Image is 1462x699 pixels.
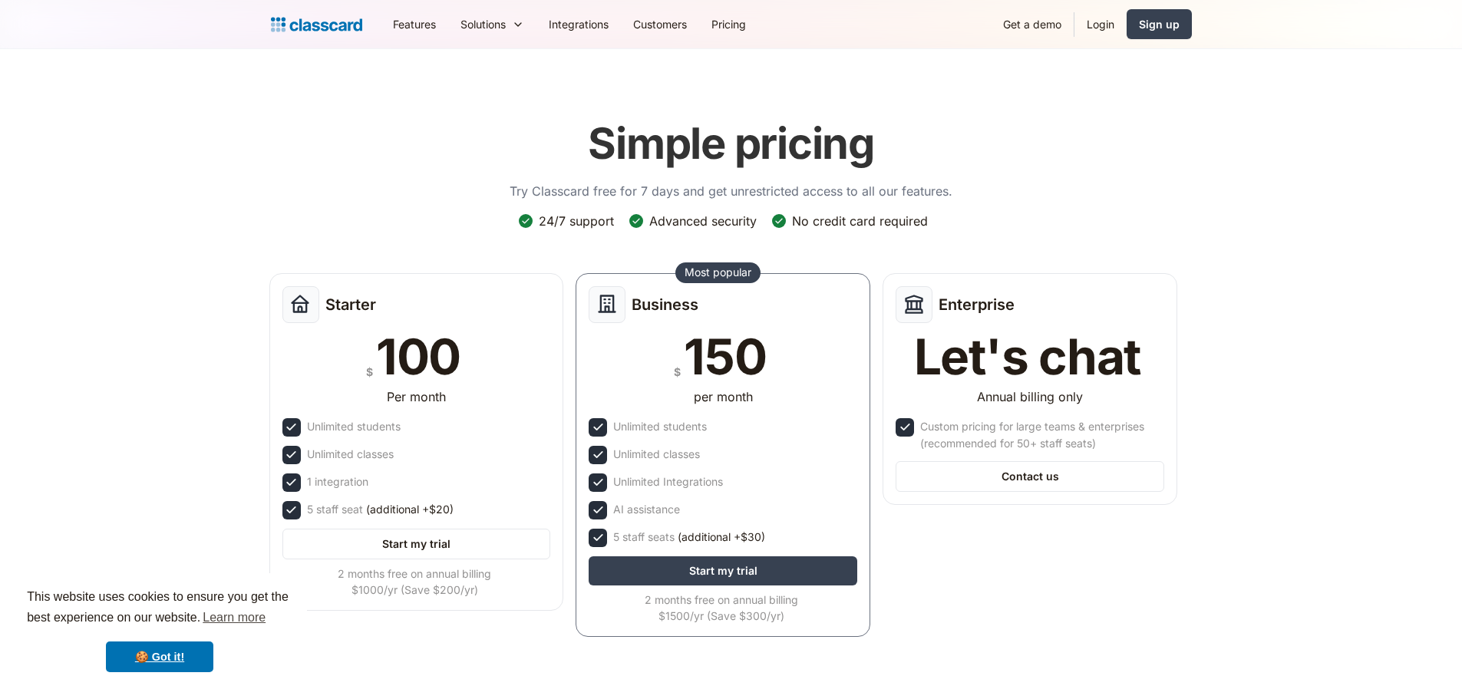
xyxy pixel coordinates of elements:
[896,461,1164,492] a: Contact us
[674,362,681,381] div: $
[685,265,751,280] div: Most popular
[991,7,1074,41] a: Get a demo
[282,529,551,559] a: Start my trial
[282,565,548,598] div: 2 months free on annual billing $1000/yr (Save $200/yr)
[539,213,614,229] div: 24/7 support
[536,7,621,41] a: Integrations
[27,588,292,629] span: This website uses cookies to ensure you get the best experience on our website.
[613,446,700,463] div: Unlimited classes
[939,295,1015,314] h2: Enterprise
[792,213,928,229] div: No credit card required
[366,362,373,381] div: $
[366,501,454,518] span: (additional +$20)
[376,332,460,381] div: 100
[588,118,874,170] h1: Simple pricing
[12,573,307,687] div: cookieconsent
[613,418,707,435] div: Unlimited students
[448,7,536,41] div: Solutions
[678,529,765,546] span: (additional +$30)
[613,529,765,546] div: 5 staff seats
[684,332,766,381] div: 150
[1074,7,1127,41] a: Login
[977,387,1083,406] div: Annual billing only
[699,7,758,41] a: Pricing
[694,387,753,406] div: per month
[381,7,448,41] a: Features
[307,473,368,490] div: 1 integration
[106,641,213,672] a: dismiss cookie message
[460,16,506,32] div: Solutions
[1139,16,1180,32] div: Sign up
[589,556,857,585] a: Start my trial
[271,14,362,35] a: Logo
[200,606,268,629] a: learn more about cookies
[914,332,1141,381] div: Let's chat
[613,501,680,518] div: AI assistance
[307,501,454,518] div: 5 staff seat
[510,182,952,200] p: Try Classcard free for 7 days and get unrestricted access to all our features.
[632,295,698,314] h2: Business
[920,418,1161,452] div: Custom pricing for large teams & enterprises (recommended for 50+ staff seats)
[649,213,757,229] div: Advanced security
[325,295,376,314] h2: Starter
[1127,9,1192,39] a: Sign up
[307,446,394,463] div: Unlimited classes
[307,418,401,435] div: Unlimited students
[589,592,854,624] div: 2 months free on annual billing $1500/yr (Save $300/yr)
[621,7,699,41] a: Customers
[387,387,446,406] div: Per month
[613,473,723,490] div: Unlimited Integrations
